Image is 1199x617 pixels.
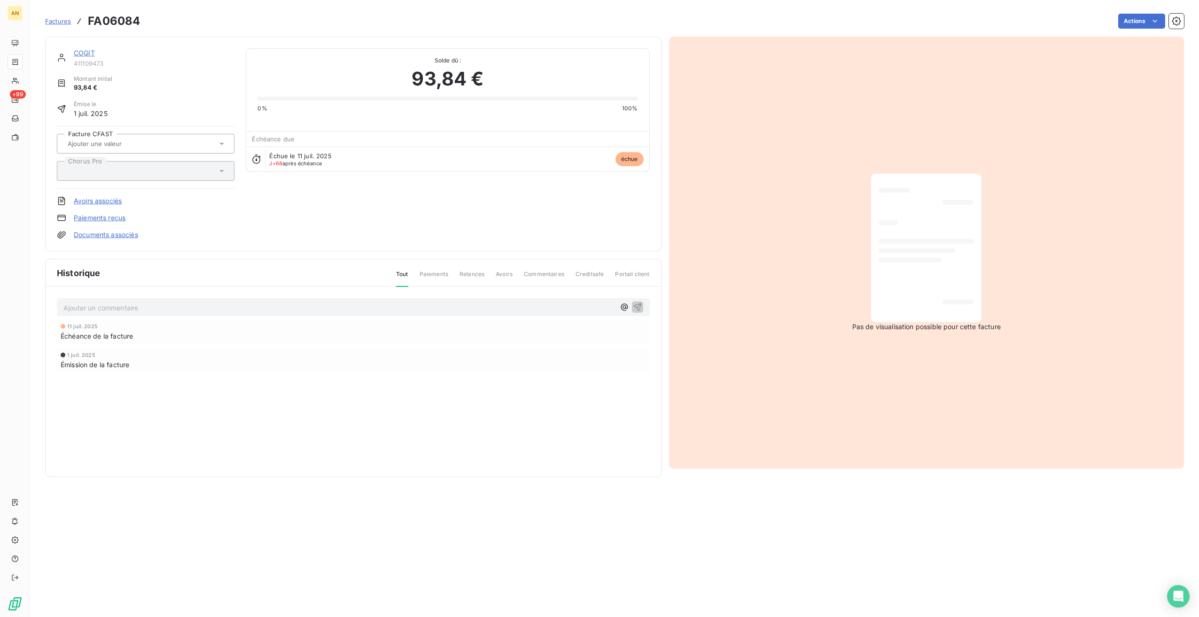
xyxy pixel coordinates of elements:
[252,135,295,143] span: Échéance due
[10,90,26,99] span: +99
[496,270,513,286] span: Avoirs
[269,161,322,166] span: après échéance
[622,104,638,113] span: 100%
[396,270,408,287] span: Tout
[8,6,23,21] div: AN
[67,352,95,358] span: 1 juil. 2025
[269,160,282,167] span: J+68
[420,270,448,286] span: Paiements
[67,139,161,148] input: Ajouter une valeur
[257,56,638,65] span: Solde dû :
[45,16,71,26] a: Factures
[67,324,98,329] span: 11 juil. 2025
[524,270,564,286] span: Commentaires
[459,270,484,286] span: Relances
[74,196,122,206] a: Avoirs associés
[615,152,644,166] span: échue
[74,213,125,223] a: Paiements reçus
[1118,14,1165,29] button: Actions
[1167,585,1190,608] div: Open Intercom Messenger
[74,75,112,83] span: Montant initial
[61,360,129,370] span: Émission de la facture
[45,17,71,25] span: Factures
[8,596,23,611] img: Logo LeanPay
[61,331,133,341] span: Échéance de la facture
[74,108,108,118] span: 1 juil. 2025
[257,104,267,113] span: 0%
[74,60,234,67] span: 411109473
[57,267,101,279] span: Historique
[852,322,1001,332] span: Pas de visualisation possible pour cette facture
[615,270,649,286] span: Portail client
[412,65,483,93] span: 93,84 €
[269,152,331,160] span: Échue le 11 juil. 2025
[74,49,95,57] a: COGIT
[576,270,604,286] span: Creditsafe
[88,13,140,30] h3: FA06084
[74,100,108,108] span: Émise le
[74,83,112,93] span: 93,84 €
[74,230,138,239] a: Documents associés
